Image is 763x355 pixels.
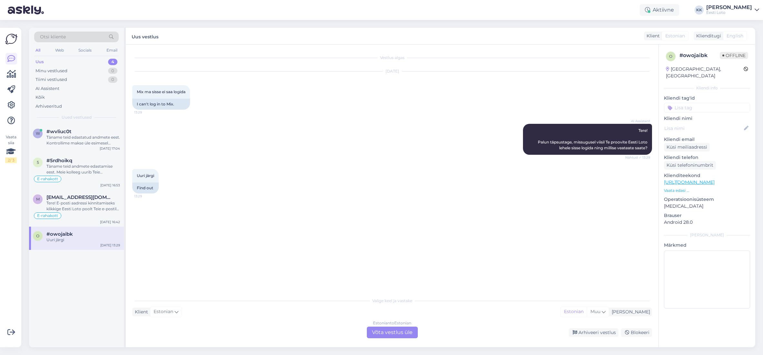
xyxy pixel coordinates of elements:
[46,163,120,175] div: Täname teid andmete edastamise eest. Meie kolleeg uurib Teie sissemaksega seotud probleemi. Tulet...
[132,68,652,74] div: [DATE]
[108,59,117,65] div: 4
[134,194,158,199] span: 13:29
[154,308,173,315] span: Estonian
[640,4,679,16] div: Aktiivne
[664,136,750,143] p: Kliendi email
[54,46,65,54] div: Web
[37,214,58,218] span: E-rahakott
[706,10,752,15] div: Eesti Loto
[664,154,750,161] p: Kliendi telefon
[569,328,618,337] div: Arhiveeri vestlus
[36,233,39,238] span: o
[35,76,67,83] div: Tiimi vestlused
[621,328,652,337] div: Blokeeri
[46,200,120,212] div: Tere! E-posti aadressi kinnitamiseks klikkige Eesti Loto poolt Teie e-postile saadetud kirjas ole...
[62,114,92,120] span: Uued vestlused
[46,134,120,146] div: Täname teid edastatud andmete eest. Kontrollime makse üle esimesel võimalusel.
[100,243,120,248] div: [DATE] 13:29
[100,183,120,188] div: [DATE] 16:53
[46,129,71,134] span: #wvliuc0t
[46,237,120,243] div: Uuri järgi
[625,155,650,160] span: Nähtud ✓ 13:29
[664,242,750,249] p: Märkmed
[727,33,743,39] span: English
[695,5,704,15] div: KK
[706,5,759,15] a: [PERSON_NAME]Eesti Loto
[108,76,117,83] div: 0
[666,66,744,79] div: [GEOGRAPHIC_DATA], [GEOGRAPHIC_DATA]
[664,219,750,226] p: Android 28.0
[132,99,190,110] div: I can't log in to Mix.
[46,231,73,237] span: #owojaibk
[665,33,685,39] span: Estonian
[664,85,750,91] div: Kliendi info
[664,179,715,185] a: [URL][DOMAIN_NAME]
[100,220,120,224] div: [DATE] 16:42
[664,95,750,102] p: Kliendi tag'id
[706,5,752,10] div: [PERSON_NAME]
[137,89,186,94] span: Mix ma sisse ei saa logida
[664,188,750,193] p: Vaata edasi ...
[367,327,418,338] div: Võta vestlus üle
[35,85,59,92] div: AI Assistent
[626,119,650,123] span: AI Assistent
[5,157,17,163] div: 2 / 3
[644,33,660,39] div: Klient
[609,309,650,315] div: [PERSON_NAME]
[35,94,45,101] div: Kõik
[132,309,148,315] div: Klient
[35,59,44,65] div: Uus
[35,103,62,110] div: Arhiveeritud
[132,298,652,304] div: Valige keel ja vastake
[132,182,159,193] div: Find out
[720,52,748,59] span: Offline
[36,131,40,136] span: w
[590,309,600,314] span: Muu
[100,146,120,151] div: [DATE] 17:04
[46,158,72,163] span: #5rdhoikq
[35,68,67,74] div: Minu vestlused
[669,54,672,59] span: o
[5,134,17,163] div: Vaata siia
[137,173,154,178] span: Uuri järgi
[37,160,39,165] span: 5
[46,194,114,200] span: maimu736@gmail.com
[34,46,42,54] div: All
[132,55,652,61] div: Vestlus algas
[679,52,720,59] div: # owojaibk
[105,46,119,54] div: Email
[77,46,93,54] div: Socials
[664,232,750,238] div: [PERSON_NAME]
[664,203,750,210] p: [MEDICAL_DATA]
[373,320,411,326] div: Estonian to Estonian
[132,32,158,40] label: Uus vestlus
[561,307,587,317] div: Estonian
[134,110,158,115] span: 13:29
[36,197,40,202] span: m
[664,212,750,219] p: Brauser
[108,68,117,74] div: 0
[37,177,58,181] span: E-rahakott
[40,34,66,40] span: Otsi kliente
[664,143,710,152] div: Küsi meiliaadressi
[694,33,721,39] div: Klienditugi
[664,103,750,113] input: Lisa tag
[664,172,750,179] p: Klienditeekond
[5,33,17,45] img: Askly Logo
[664,125,743,132] input: Lisa nimi
[664,161,716,170] div: Küsi telefoninumbrit
[664,196,750,203] p: Operatsioonisüsteem
[664,115,750,122] p: Kliendi nimi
